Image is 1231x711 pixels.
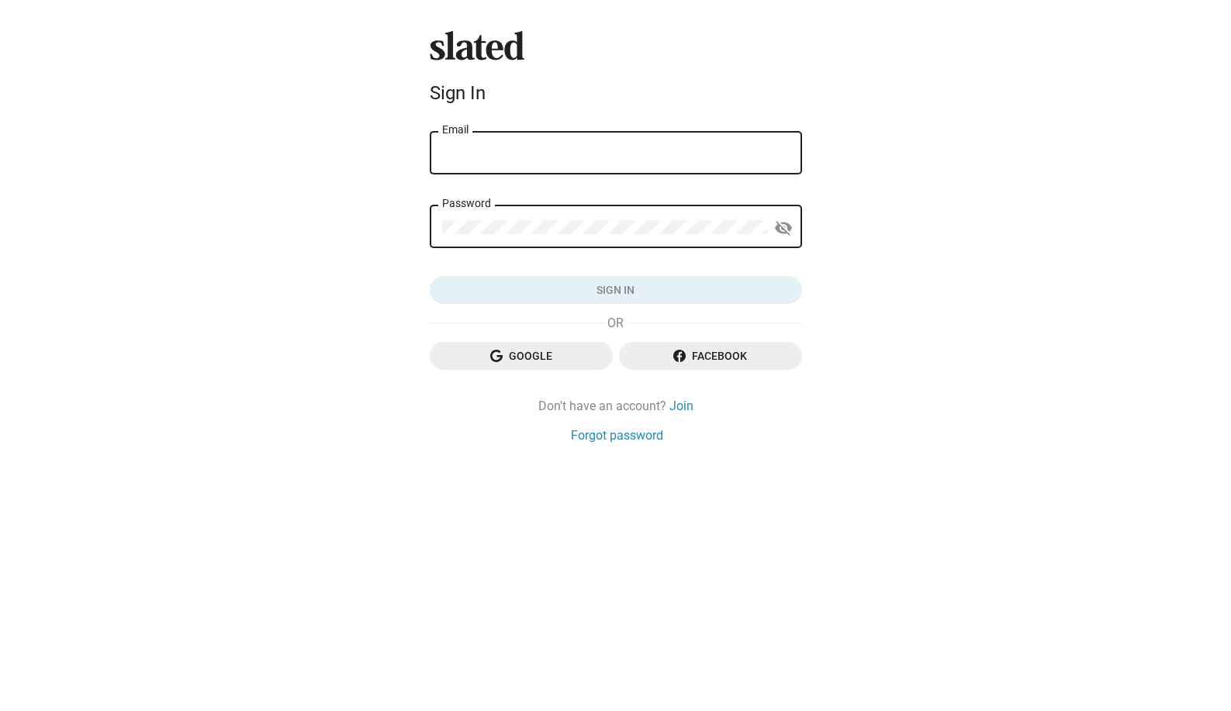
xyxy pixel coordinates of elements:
div: Sign In [430,82,802,104]
button: Facebook [619,342,802,370]
div: Don't have an account? [430,398,802,414]
button: Google [430,342,613,370]
button: Show password [768,212,799,243]
span: Google [442,342,600,370]
a: Join [669,398,693,414]
span: Facebook [631,342,790,370]
mat-icon: visibility_off [774,216,793,240]
a: Forgot password [571,427,663,444]
sl-branding: Sign In [430,31,802,110]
